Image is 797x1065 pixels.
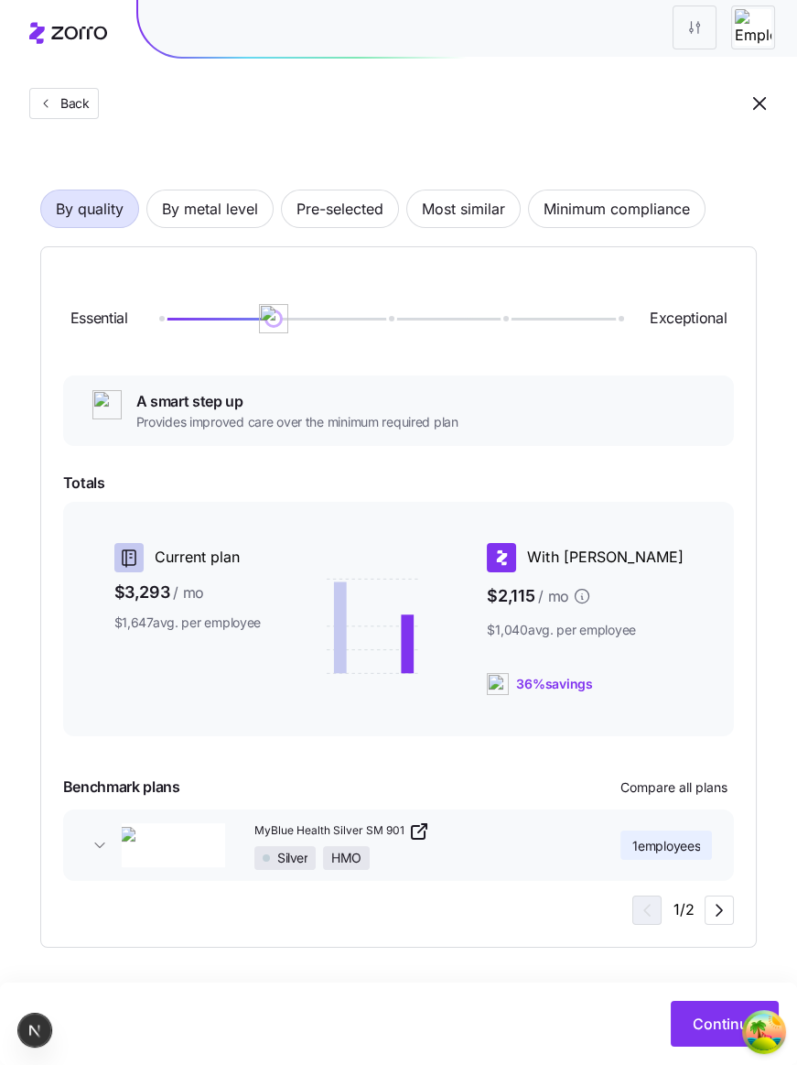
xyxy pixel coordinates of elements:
[281,190,399,228] button: Pre-selected
[528,190,705,228] button: Minimum compliance
[487,621,683,639] span: $1,040 avg. per employee
[136,390,458,413] span: A smart step up
[693,1013,757,1035] span: Continue
[63,810,735,881] button: Blue Cross and Blue Shield of TexasMyBlue Health Silver SM 901SilverHMO1employees
[516,675,592,693] span: 36% savings
[114,580,262,606] span: $3,293
[173,581,204,604] span: / mo
[331,847,361,869] span: HMO
[544,190,690,227] span: Minimum compliance
[110,823,238,867] img: Blue Cross and Blue Shield of Texas
[259,304,288,333] img: ai-icon.png
[114,614,262,632] span: $1,647 avg. per employee
[619,778,727,797] span: Compare all plans
[56,190,124,227] span: By quality
[277,847,307,869] span: Silver
[63,472,735,494] span: Totals
[406,190,521,228] button: Most similar
[487,580,683,614] span: $2,115
[162,190,258,227] span: By metal level
[487,673,509,695] img: ai-icon.png
[63,776,180,799] span: Benchmark plans
[650,307,727,330] span: Exceptional
[70,307,128,330] span: Essential
[746,1014,782,1050] button: Open Tanstack query devtools
[671,1001,779,1047] button: Continue
[146,190,274,228] button: By metal level
[40,190,139,228] button: By quality
[92,390,122,419] img: ai-icon.png
[254,823,404,839] span: MyBlue Health Silver SM 901
[735,9,771,46] img: Employer logo
[632,837,700,855] span: 1 employees
[487,543,683,572] div: With [PERSON_NAME]
[538,585,569,608] span: / mo
[29,88,99,119] button: Back
[254,820,593,842] a: MyBlue Health Silver SM 901
[136,413,458,431] span: Provides improved care over the minimum required plan
[632,896,734,925] div: 1 / 2
[114,543,262,572] div: Current plan
[422,190,505,227] span: Most similar
[612,773,734,802] button: Compare all plans
[53,94,90,113] span: Back
[296,190,383,227] span: Pre-selected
